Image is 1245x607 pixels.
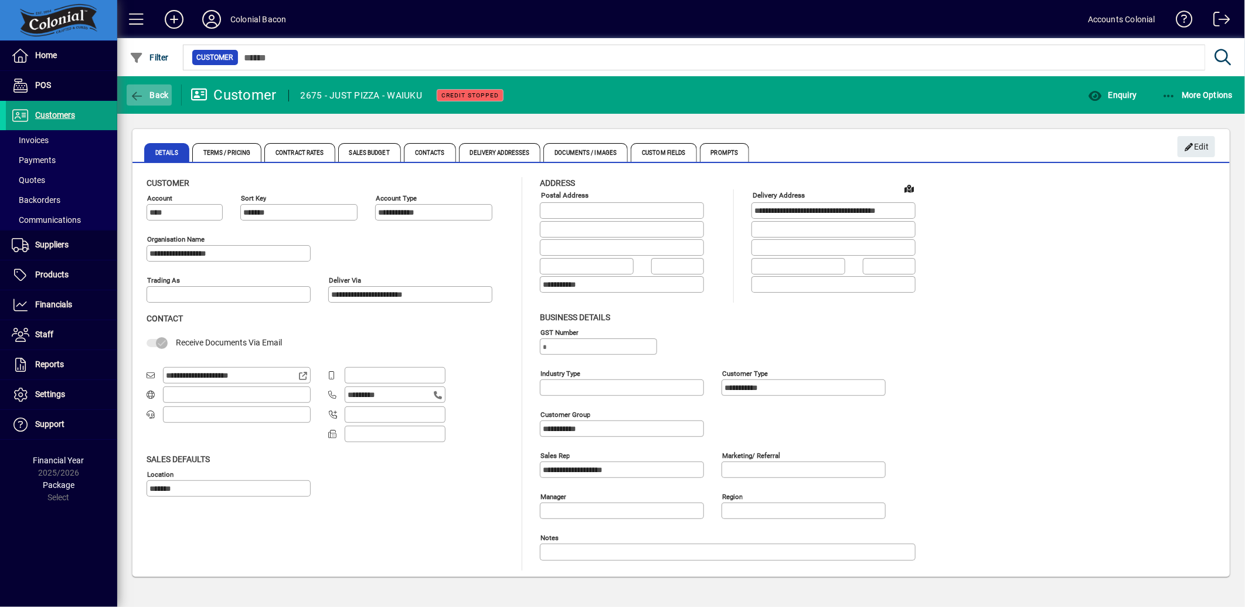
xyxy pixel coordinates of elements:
[1088,90,1137,100] span: Enquiry
[147,455,210,464] span: Sales defaults
[6,210,117,230] a: Communications
[540,313,610,322] span: Business details
[441,91,499,99] span: Credit Stopped
[241,194,266,202] mat-label: Sort key
[376,194,417,202] mat-label: Account Type
[1085,84,1139,106] button: Enquiry
[12,135,49,145] span: Invoices
[1167,2,1193,40] a: Knowledge Base
[35,419,64,429] span: Support
[35,300,72,309] span: Financials
[722,492,743,500] mat-label: Region
[147,178,189,188] span: Customer
[176,338,282,347] span: Receive Documents Via Email
[1162,90,1233,100] span: More Options
[540,451,570,459] mat-label: Sales rep
[540,410,590,418] mat-label: Customer group
[722,369,768,377] mat-label: Customer type
[35,80,51,90] span: POS
[1205,2,1230,40] a: Logout
[543,143,628,162] span: Documents / Images
[6,410,117,439] a: Support
[155,9,193,30] button: Add
[338,143,401,162] span: Sales Budget
[35,389,65,399] span: Settings
[35,240,69,249] span: Suppliers
[193,9,230,30] button: Profile
[35,50,57,60] span: Home
[147,470,174,478] mat-label: Location
[43,480,74,490] span: Package
[147,314,183,323] span: Contact
[1088,10,1155,29] div: Accounts Colonial
[130,90,169,100] span: Back
[12,215,81,225] span: Communications
[35,330,53,339] span: Staff
[6,230,117,260] a: Suppliers
[35,270,69,279] span: Products
[459,143,541,162] span: Delivery Addresses
[540,369,580,377] mat-label: Industry type
[197,52,233,63] span: Customer
[6,190,117,210] a: Backorders
[33,456,84,465] span: Financial Year
[264,143,335,162] span: Contract Rates
[404,143,456,162] span: Contacts
[722,451,780,459] mat-label: Marketing/ Referral
[127,84,172,106] button: Back
[1184,137,1209,157] span: Edit
[540,492,566,500] mat-label: Manager
[1178,136,1215,157] button: Edit
[6,170,117,190] a: Quotes
[130,53,169,62] span: Filter
[540,178,575,188] span: Address
[6,41,117,70] a: Home
[329,276,361,284] mat-label: Deliver via
[147,194,172,202] mat-label: Account
[6,260,117,290] a: Products
[12,195,60,205] span: Backorders
[631,143,696,162] span: Custom Fields
[127,47,172,68] button: Filter
[147,276,180,284] mat-label: Trading as
[6,320,117,350] a: Staff
[117,84,182,106] app-page-header-button: Back
[35,360,64,369] span: Reports
[1159,84,1236,106] button: More Options
[540,328,579,336] mat-label: GST Number
[191,86,277,104] div: Customer
[147,235,205,243] mat-label: Organisation name
[900,179,919,198] a: View on map
[6,380,117,409] a: Settings
[12,175,45,185] span: Quotes
[192,143,262,162] span: Terms / Pricing
[35,110,75,120] span: Customers
[230,10,286,29] div: Colonial Bacon
[6,71,117,100] a: POS
[12,155,56,165] span: Payments
[540,533,559,541] mat-label: Notes
[700,143,750,162] span: Prompts
[6,130,117,150] a: Invoices
[144,143,189,162] span: Details
[6,350,117,379] a: Reports
[301,86,423,105] div: 2675 - JUST PIZZA - WAIUKU
[6,150,117,170] a: Payments
[6,290,117,320] a: Financials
